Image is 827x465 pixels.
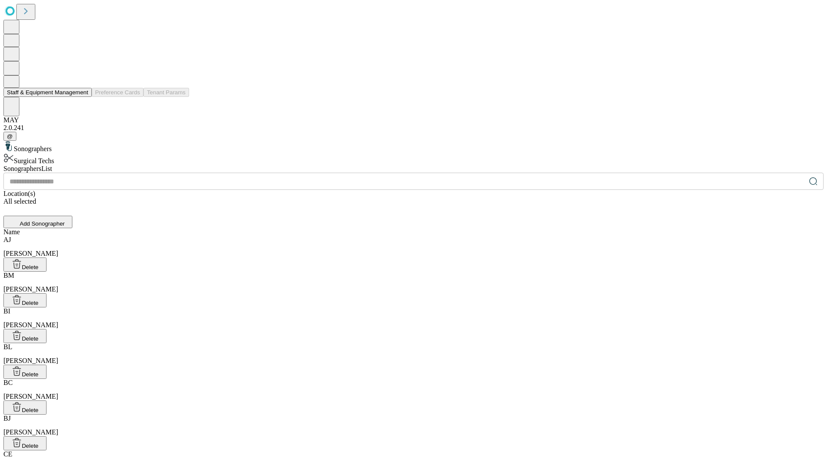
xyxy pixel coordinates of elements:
[3,379,824,400] div: [PERSON_NAME]
[22,371,39,378] span: Delete
[3,198,824,205] div: All selected
[3,436,47,450] button: Delete
[92,88,143,97] button: Preference Cards
[3,415,824,436] div: [PERSON_NAME]
[3,236,11,243] span: AJ
[3,365,47,379] button: Delete
[3,400,47,415] button: Delete
[143,88,189,97] button: Tenant Params
[3,88,92,97] button: Staff & Equipment Management
[3,165,824,173] div: Sonographers List
[3,272,824,293] div: [PERSON_NAME]
[22,443,39,449] span: Delete
[3,141,824,153] div: Sonographers
[3,132,16,141] button: @
[22,335,39,342] span: Delete
[3,116,824,124] div: MAY
[3,307,10,315] span: BI
[3,343,12,350] span: BL
[7,133,13,139] span: @
[3,257,47,272] button: Delete
[3,228,824,236] div: Name
[3,450,12,458] span: CE
[3,415,11,422] span: BJ
[20,220,65,227] span: Add Sonographer
[3,307,824,329] div: [PERSON_NAME]
[3,329,47,343] button: Delete
[3,216,72,228] button: Add Sonographer
[22,407,39,413] span: Delete
[3,272,14,279] span: BM
[3,293,47,307] button: Delete
[3,379,12,386] span: BC
[22,264,39,270] span: Delete
[3,343,824,365] div: [PERSON_NAME]
[22,300,39,306] span: Delete
[3,236,824,257] div: [PERSON_NAME]
[3,124,824,132] div: 2.0.241
[3,190,35,197] span: Location(s)
[3,153,824,165] div: Surgical Techs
